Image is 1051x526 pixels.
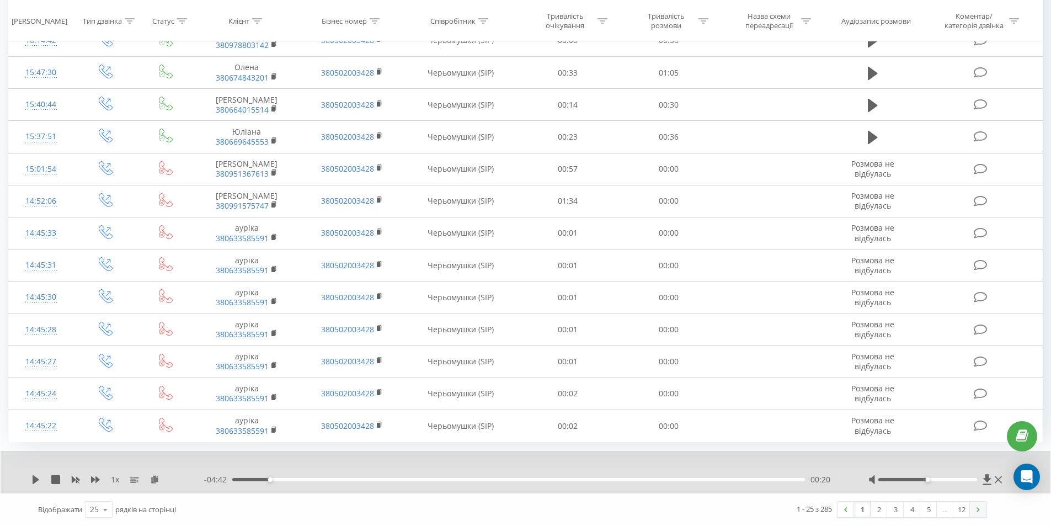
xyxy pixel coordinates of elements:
a: 380633585591 [216,393,269,403]
a: 380669645553 [216,136,269,147]
td: 00:57 [518,153,618,185]
a: 380633585591 [216,426,269,436]
span: Відображати [38,504,82,514]
td: 00:00 [618,185,719,217]
td: Черьомушки (SIP) [404,249,518,281]
td: 00:36 [618,121,719,153]
span: Розмова не відбулась [851,255,894,275]
a: 380633585591 [216,297,269,307]
div: Статус [152,16,174,25]
div: Співробітник [430,16,476,25]
td: 00:00 [618,346,719,378]
a: 380978803142 [216,40,269,50]
td: 00:33 [518,57,618,89]
span: Розмова не відбулась [851,190,894,211]
div: 14:45:22 [20,415,62,437]
td: 01:05 [618,57,719,89]
div: Тип дзвінка [83,16,122,25]
td: [PERSON_NAME] [194,153,299,185]
td: 00:00 [618,410,719,442]
a: 380502003428 [321,195,374,206]
a: 380502003428 [321,260,374,270]
a: 380633585591 [216,233,269,243]
span: Розмова не відбулась [851,319,894,339]
div: 1 - 25 з 285 [797,503,832,514]
div: … [937,502,953,517]
div: 15:40:44 [20,94,62,115]
td: Черьомушки (SIP) [404,314,518,346]
td: Олена [194,57,299,89]
a: 380502003428 [321,163,374,174]
div: 14:45:24 [20,383,62,405]
span: - 04:42 [204,474,232,485]
a: 3 [887,502,904,517]
td: 00:00 [618,314,719,346]
td: [PERSON_NAME] [194,185,299,217]
span: Розмова не відбулась [851,222,894,243]
td: 01:34 [518,185,618,217]
div: 14:45:31 [20,254,62,276]
td: ауріка [194,281,299,314]
td: 00:00 [618,281,719,314]
td: 00:02 [518,410,618,442]
td: Черьомушки (SIP) [404,89,518,121]
td: 00:01 [518,217,618,249]
a: 1 [854,502,871,517]
a: 380502003428 [321,227,374,238]
td: 00:00 [618,217,719,249]
div: 14:52:06 [20,190,62,212]
div: Тривалість очікування [536,12,595,30]
td: Черьомушки (SIP) [404,410,518,442]
td: ауріка [194,378,299,410]
td: 00:14 [518,89,618,121]
td: Черьомушки (SIP) [404,281,518,314]
a: 380502003428 [321,388,374,399]
a: 380633585591 [216,361,269,371]
div: Аудіозапис розмови [841,16,911,25]
td: ауріка [194,410,299,442]
div: 15:01:54 [20,158,62,180]
a: 380502003428 [321,67,374,78]
td: 00:01 [518,314,618,346]
span: Розмова не відбулась [851,351,894,371]
a: 380951367613 [216,168,269,179]
a: 380633585591 [216,265,269,275]
td: ауріка [194,346,299,378]
a: 380502003428 [321,356,374,366]
a: 380502003428 [321,324,374,334]
div: Accessibility label [268,477,273,482]
a: 380664015514 [216,104,269,115]
div: Тривалість розмови [637,12,696,30]
div: 14:45:28 [20,319,62,341]
span: рядків на сторінці [115,504,176,514]
td: 00:23 [518,121,618,153]
td: 00:01 [518,281,618,314]
div: Бізнес номер [322,16,367,25]
td: Черьомушки (SIP) [404,121,518,153]
a: 4 [904,502,920,517]
td: 00:00 [618,249,719,281]
td: ауріка [194,249,299,281]
td: ауріка [194,217,299,249]
td: Черьомушки (SIP) [404,346,518,378]
div: 14:45:30 [20,286,62,308]
span: 1 x [111,474,119,485]
div: Open Intercom Messenger [1013,464,1040,490]
a: 380502003428 [321,292,374,302]
td: 00:01 [518,346,618,378]
div: 15:37:51 [20,126,62,147]
td: Черьомушки (SIP) [404,57,518,89]
div: 25 [90,504,99,515]
div: 15:47:30 [20,62,62,83]
a: 380502003428 [321,421,374,431]
td: ауріка [194,314,299,346]
td: 00:00 [618,378,719,410]
a: 380991575747 [216,200,269,211]
td: Черьомушки (SIP) [404,217,518,249]
td: Черьомушки (SIP) [404,153,518,185]
div: Назва схеми переадресації [739,12,798,30]
td: Черьомушки (SIP) [404,185,518,217]
div: 14:45:27 [20,351,62,373]
span: 00:20 [810,474,830,485]
td: 00:02 [518,378,618,410]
